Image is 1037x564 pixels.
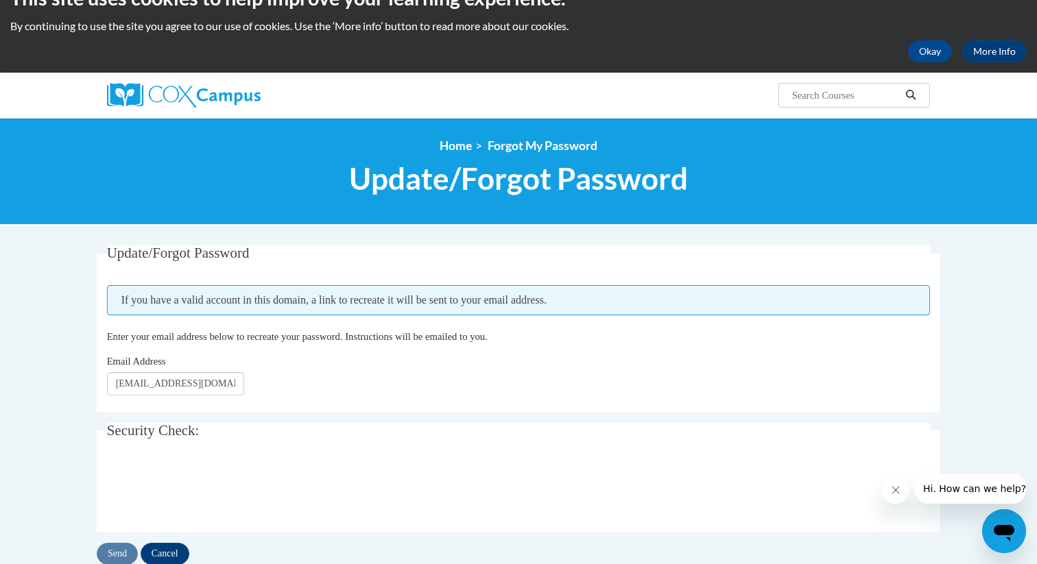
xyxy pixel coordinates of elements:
input: Search Courses [791,87,901,103]
button: Search [901,87,921,103]
p: By continuing to use the site you agree to our use of cookies. Use the ‘More info’ button to read... [10,19,1027,34]
a: Home [440,138,472,153]
iframe: Close message [882,476,909,504]
span: Forgot My Password [488,138,597,153]
input: Email [107,372,244,395]
a: Cox Campus [107,83,368,108]
iframe: reCAPTCHA [107,462,315,515]
span: Enter your email address below to recreate your password. Instructions will be emailed to you. [107,331,488,342]
img: Cox Campus [107,83,261,108]
span: Email Address [107,356,166,367]
span: Update/Forgot Password [107,245,250,261]
span: Update/Forgot Password [349,160,688,197]
span: Security Check: [107,422,200,439]
iframe: Button to launch messaging window [982,509,1026,553]
button: Okay [908,40,952,62]
span: If you have a valid account in this domain, a link to recreate it will be sent to your email addr... [107,285,931,315]
iframe: Message from company [915,474,1026,504]
a: More Info [962,40,1027,62]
